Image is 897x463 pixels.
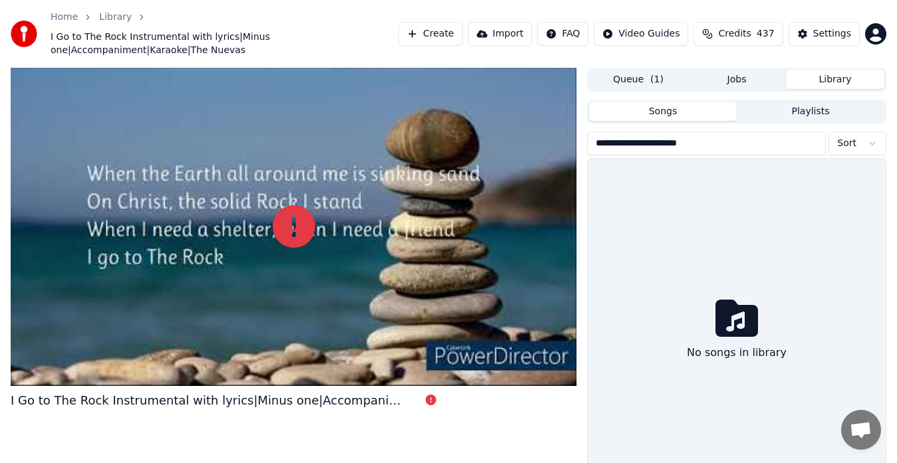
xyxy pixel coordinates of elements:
[688,70,786,89] button: Jobs
[682,339,792,366] div: No songs in library
[718,27,751,41] span: Credits
[813,27,851,41] div: Settings
[11,391,410,410] div: I Go to The Rock Instrumental with lyrics|Minus one|Accompaniment|Karaoke|The Nuevas
[11,21,37,47] img: youka
[537,22,588,46] button: FAQ
[737,102,884,121] button: Playlists
[841,410,881,450] a: Open chat
[837,137,856,150] span: Sort
[589,70,688,89] button: Queue
[594,22,688,46] button: Video Guides
[51,11,398,57] nav: breadcrumb
[398,22,463,46] button: Create
[589,102,737,121] button: Songs
[51,31,398,57] span: I Go to The Rock Instrumental with lyrics|Minus one|Accompaniment|Karaoke|The Nuevas
[757,27,775,41] span: 437
[99,11,132,24] a: Library
[51,11,78,24] a: Home
[694,22,783,46] button: Credits437
[789,22,860,46] button: Settings
[786,70,884,89] button: Library
[650,73,664,86] span: ( 1 )
[468,22,532,46] button: Import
